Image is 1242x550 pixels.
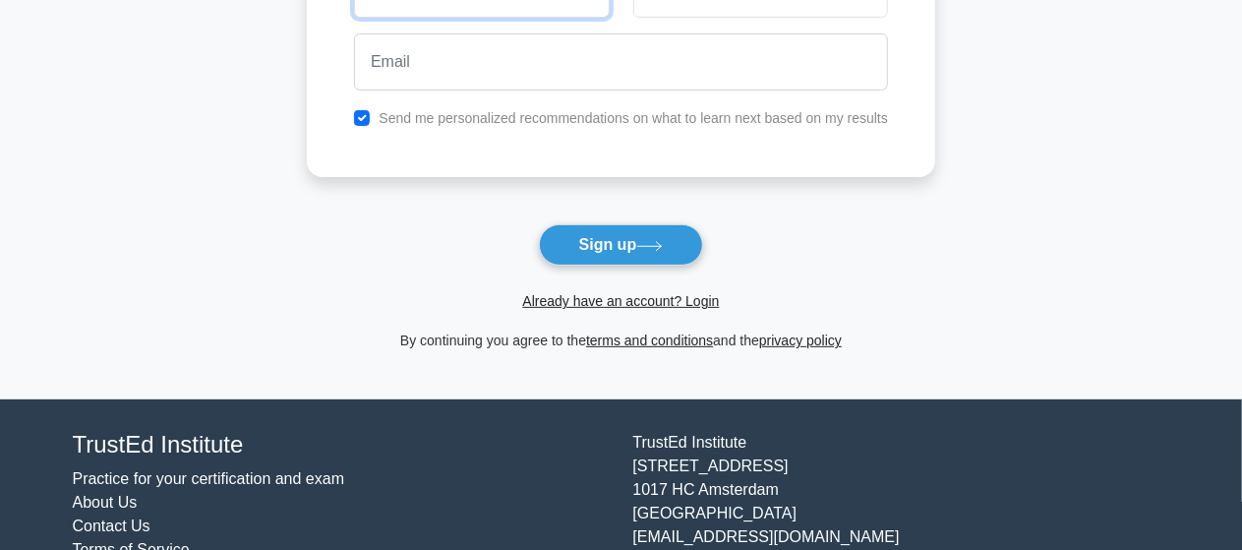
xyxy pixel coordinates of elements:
a: Practice for your certification and exam [73,470,345,487]
a: Contact Us [73,518,150,534]
button: Sign up [539,224,704,266]
label: Send me personalized recommendations on what to learn next based on my results [379,110,888,126]
a: terms and conditions [586,333,713,348]
input: Email [354,33,888,91]
a: About Us [73,494,138,511]
a: Already have an account? Login [522,293,719,309]
div: By continuing you agree to the and the [295,329,947,352]
a: privacy policy [759,333,842,348]
h4: TrustEd Institute [73,431,610,459]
